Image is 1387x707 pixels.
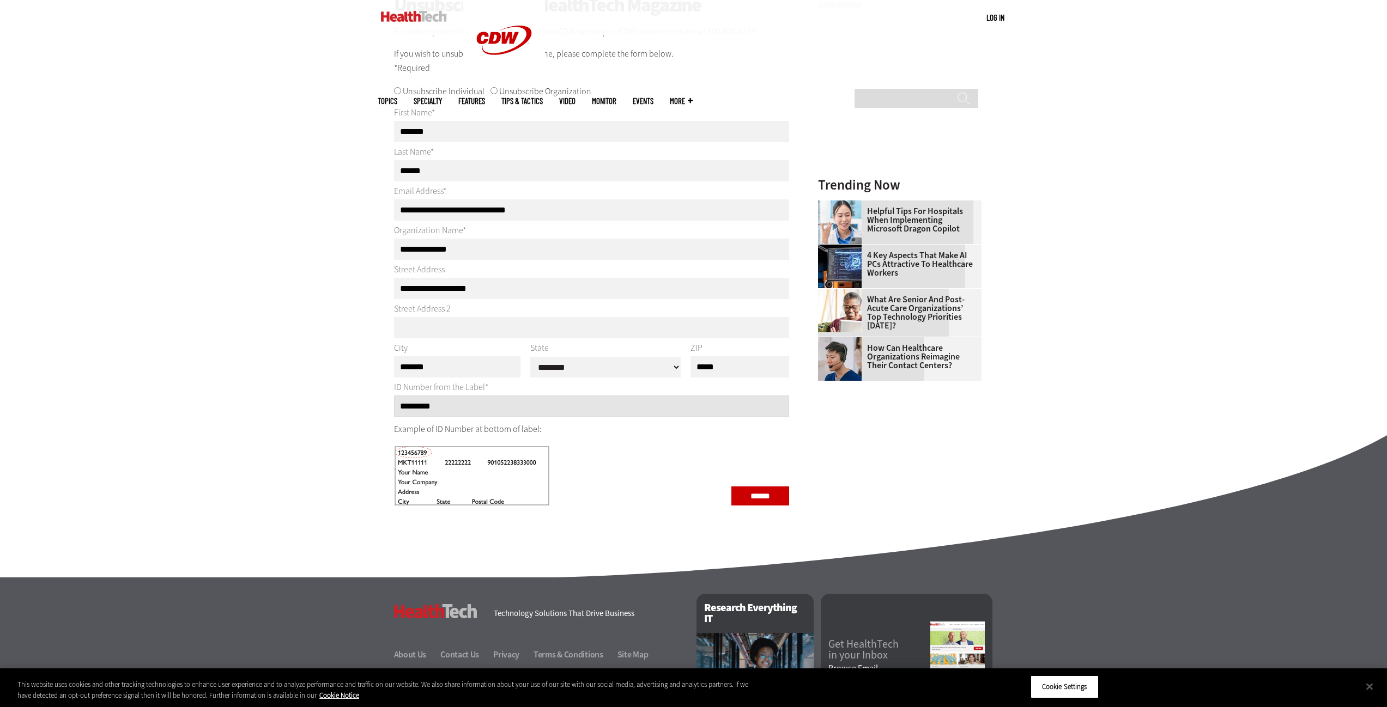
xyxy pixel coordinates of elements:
[493,649,532,660] a: Privacy
[818,251,975,277] a: 4 Key Aspects That Make AI PCs Attractive to Healthcare Workers
[530,344,681,353] label: State
[319,691,359,700] a: More information about your privacy
[559,97,576,105] a: Video
[818,200,867,209] a: Doctor using phone to dictate to tablet
[818,289,867,297] a: Older person using tablet
[1358,674,1382,698] button: Close
[494,610,683,618] h4: Technology Solutions That Drive Business
[463,72,545,83] a: CDW
[394,649,439,660] a: About Us
[818,245,862,288] img: Desktop monitor with brain AI concept
[394,422,790,436] p: Example of ID Number at bottom of label:
[670,97,693,105] span: More
[818,200,862,244] img: Doctor using phone to dictate to tablet
[818,207,975,233] a: Helpful Tips for Hospitals When Implementing Microsoft Dragon Copilot
[17,679,763,700] div: This website uses cookies and other tracking technologies to enhance user experience and to analy...
[394,264,445,275] label: Street Address
[378,97,397,105] span: Topics
[534,649,616,660] a: Terms & Conditions
[394,604,477,618] h3: HealthTech
[458,97,485,105] a: Features
[818,289,862,332] img: Older person using tablet
[394,185,446,197] label: Email Address
[501,97,543,105] a: Tips & Tactics
[818,337,867,346] a: Healthcare contact center
[394,344,520,352] label: City
[414,97,442,105] span: Specialty
[696,594,814,633] h2: Research Everything IT
[818,337,862,381] img: Healthcare contact center
[394,146,434,157] label: Last Name
[440,649,492,660] a: Contact Us
[818,344,975,370] a: How Can Healthcare Organizations Reimagine Their Contact Centers?
[592,97,616,105] a: MonITor
[1031,675,1099,698] button: Cookie Settings
[986,12,1004,23] div: User menu
[691,344,789,352] label: ZIP
[617,649,649,660] a: Site Map
[394,381,488,393] label: ID Number from the Label
[818,178,982,192] h3: Trending Now
[828,664,930,681] a: Browse EmailArchives
[818,245,867,253] a: Desktop monitor with brain AI concept
[394,224,466,236] label: Organization Name
[633,97,653,105] a: Events
[381,11,447,22] img: Home
[818,295,975,330] a: What Are Senior and Post-Acute Care Organizations’ Top Technology Priorities [DATE]?
[930,621,985,681] img: newsletter screenshot
[394,303,451,314] label: Street Address 2
[986,13,1004,22] a: Log in
[828,639,930,661] a: Get HealthTechin your Inbox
